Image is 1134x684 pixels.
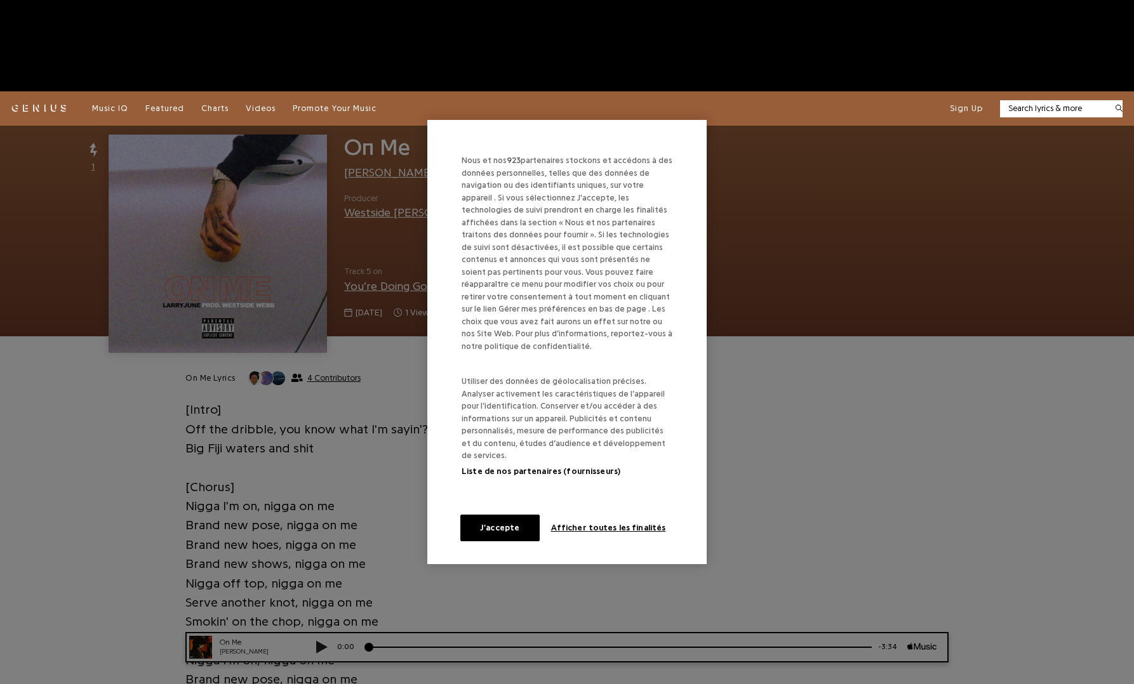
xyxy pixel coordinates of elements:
[293,103,377,114] a: Promote Your Music
[460,515,540,541] button: J'accepte
[697,10,732,20] div: -3:34
[1000,102,1107,115] input: Search lyrics & more
[14,4,37,27] img: 72x72bb.jpg
[44,5,121,16] div: On Me
[507,156,521,164] span: 923
[92,103,128,114] a: Music IQ
[950,103,983,114] button: Sign Up
[462,465,620,478] button: Liste de nos partenaires (fournisseurs)
[145,103,184,114] a: Featured
[145,104,184,112] span: Featured
[462,154,684,375] div: Nous et nos partenaires stockons et accédons à des données personnelles, telles que des données d...
[246,104,276,112] span: Videos
[246,103,276,114] a: Videos
[551,515,666,541] button: Afficher toutes les finalités, Ouvre la boîte de dialogue du centre de préférences
[462,375,672,477] p: Utiliser des données de géolocalisation précises. Analyser activement les caractéristiques de l’a...
[44,15,121,25] div: [PERSON_NAME]
[201,103,229,114] a: Charts
[427,120,707,564] div: Bannière de cookies
[293,104,377,112] span: Promote Your Music
[201,104,229,112] span: Charts
[92,104,128,112] span: Music IQ
[427,120,707,564] div: Nous prenons à coeur de protéger vos données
